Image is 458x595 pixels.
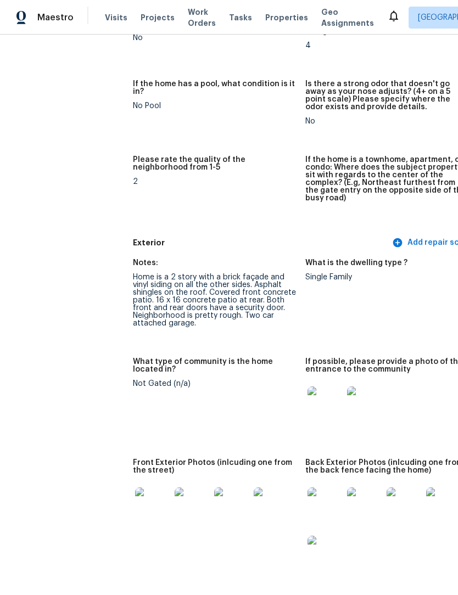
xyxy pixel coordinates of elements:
span: Work Orders [188,7,216,29]
div: 2 [133,178,297,186]
span: Maestro [37,12,74,23]
h5: Front Exterior Photos (inlcuding one from the street) [133,459,297,474]
div: Not Gated (n/a) [133,380,297,388]
h5: Please rate the quality of the neighborhood from 1-5 [133,156,297,171]
span: Tasks [229,14,252,21]
h5: If the home has a pool, what condition is it in? [133,80,297,96]
span: Properties [265,12,308,23]
h5: What is the dwelling type ? [305,259,407,267]
span: Visits [105,12,127,23]
div: Home is a 2 story with a brick façade and vinyl siding on all the other sides. Asphalt shingles o... [133,273,297,327]
div: No [133,34,297,42]
div: No Pool [133,102,297,110]
h5: Exterior [133,237,390,249]
span: Projects [141,12,175,23]
span: Geo Assignments [321,7,374,29]
h5: What type of community is the home located in? [133,358,297,373]
h5: Notes: [133,259,158,267]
